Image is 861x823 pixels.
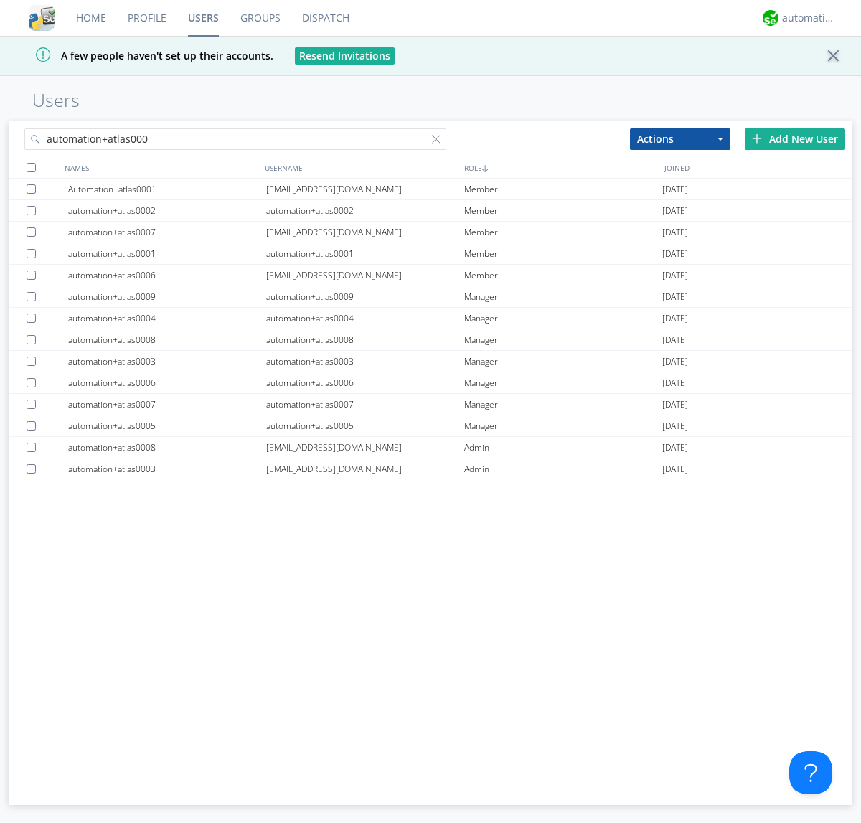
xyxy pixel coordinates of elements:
[630,128,730,150] button: Actions
[68,222,266,243] div: automation+atlas0007
[9,265,852,286] a: automation+atlas0006[EMAIL_ADDRESS][DOMAIN_NAME]Member[DATE]
[662,200,688,222] span: [DATE]
[68,394,266,415] div: automation+atlas0007
[295,47,395,65] button: Resend Invitations
[662,308,688,329] span: [DATE]
[9,329,852,351] a: automation+atlas0008automation+atlas0008Manager[DATE]
[662,243,688,265] span: [DATE]
[266,265,464,286] div: [EMAIL_ADDRESS][DOMAIN_NAME]
[9,372,852,394] a: automation+atlas0006automation+atlas0006Manager[DATE]
[662,265,688,286] span: [DATE]
[266,286,464,307] div: automation+atlas0009
[266,222,464,243] div: [EMAIL_ADDRESS][DOMAIN_NAME]
[782,11,836,25] div: automation+atlas
[752,133,762,144] img: plus.svg
[464,243,662,264] div: Member
[266,437,464,458] div: [EMAIL_ADDRESS][DOMAIN_NAME]
[68,200,266,221] div: automation+atlas0002
[68,415,266,436] div: automation+atlas0005
[9,437,852,458] a: automation+atlas0008[EMAIL_ADDRESS][DOMAIN_NAME]Admin[DATE]
[464,286,662,307] div: Manager
[461,157,661,178] div: ROLE
[29,5,55,31] img: cddb5a64eb264b2086981ab96f4c1ba7
[662,437,688,458] span: [DATE]
[662,286,688,308] span: [DATE]
[662,179,688,200] span: [DATE]
[9,458,852,480] a: automation+atlas0003[EMAIL_ADDRESS][DOMAIN_NAME]Admin[DATE]
[266,458,464,480] div: [EMAIL_ADDRESS][DOMAIN_NAME]
[464,179,662,199] div: Member
[266,329,464,350] div: automation+atlas0008
[464,351,662,372] div: Manager
[266,372,464,393] div: automation+atlas0006
[68,179,266,199] div: Automation+atlas0001
[9,243,852,265] a: automation+atlas0001automation+atlas0001Member[DATE]
[68,372,266,393] div: automation+atlas0006
[68,243,266,264] div: automation+atlas0001
[9,394,852,415] a: automation+atlas0007automation+atlas0007Manager[DATE]
[464,437,662,458] div: Admin
[789,751,832,794] iframe: Toggle Customer Support
[763,10,778,26] img: d2d01cd9b4174d08988066c6d424eccd
[68,351,266,372] div: automation+atlas0003
[464,308,662,329] div: Manager
[266,415,464,436] div: automation+atlas0005
[464,265,662,286] div: Member
[68,308,266,329] div: automation+atlas0004
[464,394,662,415] div: Manager
[662,394,688,415] span: [DATE]
[9,351,852,372] a: automation+atlas0003automation+atlas0003Manager[DATE]
[266,200,464,221] div: automation+atlas0002
[464,329,662,350] div: Manager
[662,458,688,480] span: [DATE]
[68,265,266,286] div: automation+atlas0006
[266,351,464,372] div: automation+atlas0003
[68,458,266,480] div: automation+atlas0003
[662,329,688,351] span: [DATE]
[24,128,446,150] input: Search users
[9,415,852,437] a: automation+atlas0005automation+atlas0005Manager[DATE]
[61,157,261,178] div: NAMES
[464,458,662,480] div: Admin
[661,157,861,178] div: JOINED
[9,179,852,200] a: Automation+atlas0001[EMAIL_ADDRESS][DOMAIN_NAME]Member[DATE]
[464,222,662,243] div: Member
[9,222,852,243] a: automation+atlas0007[EMAIL_ADDRESS][DOMAIN_NAME]Member[DATE]
[9,286,852,308] a: automation+atlas0009automation+atlas0009Manager[DATE]
[464,372,662,393] div: Manager
[266,243,464,264] div: automation+atlas0001
[11,49,273,62] span: A few people haven't set up their accounts.
[266,308,464,329] div: automation+atlas0004
[266,179,464,199] div: [EMAIL_ADDRESS][DOMAIN_NAME]
[266,394,464,415] div: automation+atlas0007
[68,329,266,350] div: automation+atlas0008
[662,351,688,372] span: [DATE]
[464,200,662,221] div: Member
[662,372,688,394] span: [DATE]
[464,415,662,436] div: Manager
[745,128,845,150] div: Add New User
[662,415,688,437] span: [DATE]
[662,222,688,243] span: [DATE]
[68,437,266,458] div: automation+atlas0008
[9,200,852,222] a: automation+atlas0002automation+atlas0002Member[DATE]
[68,286,266,307] div: automation+atlas0009
[9,308,852,329] a: automation+atlas0004automation+atlas0004Manager[DATE]
[261,157,461,178] div: USERNAME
